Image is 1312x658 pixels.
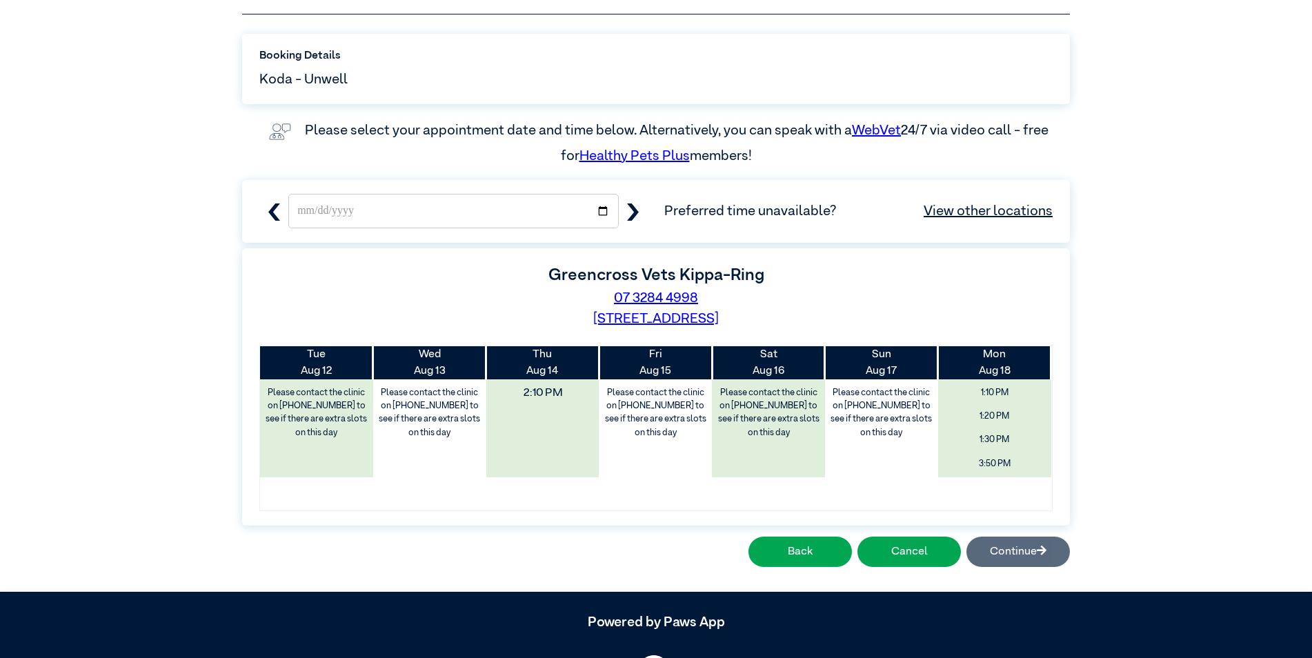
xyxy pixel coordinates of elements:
span: 1:10 PM [943,383,1046,403]
h5: Powered by Paws App [242,614,1070,630]
span: 1:20 PM [943,406,1046,426]
span: Koda - Unwell [259,69,348,90]
span: 1:30 PM [943,430,1046,450]
label: Booking Details [259,48,1053,64]
img: vet [264,118,297,146]
th: Aug 13 [373,346,486,379]
a: WebVet [852,123,901,137]
label: Please contact the clinic on [PHONE_NUMBER] to see if there are extra slots on this day [826,383,937,443]
th: Aug 18 [938,346,1051,379]
label: Please contact the clinic on [PHONE_NUMBER] to see if there are extra slots on this day [375,383,485,443]
th: Aug 17 [825,346,938,379]
button: Back [748,537,852,567]
label: Please select your appointment date and time below. Alternatively, you can speak with a 24/7 via ... [305,123,1051,162]
button: Cancel [857,537,961,567]
span: 2:10 PM [475,380,610,406]
label: Please contact the clinic on [PHONE_NUMBER] to see if there are extra slots on this day [600,383,710,443]
a: View other locations [924,201,1053,221]
th: Aug 15 [599,346,712,379]
th: Aug 16 [712,346,825,379]
label: Please contact the clinic on [PHONE_NUMBER] to see if there are extra slots on this day [713,383,824,443]
th: Aug 12 [260,346,373,379]
a: [STREET_ADDRESS] [593,312,719,326]
label: Greencross Vets Kippa-Ring [548,267,764,283]
a: Healthy Pets Plus [579,149,690,163]
span: Preferred time unavailable? [664,201,1053,221]
label: Please contact the clinic on [PHONE_NUMBER] to see if there are extra slots on this day [261,383,372,443]
span: 3:50 PM [943,454,1046,474]
a: 07 3284 4998 [614,291,698,305]
th: Aug 14 [486,346,599,379]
